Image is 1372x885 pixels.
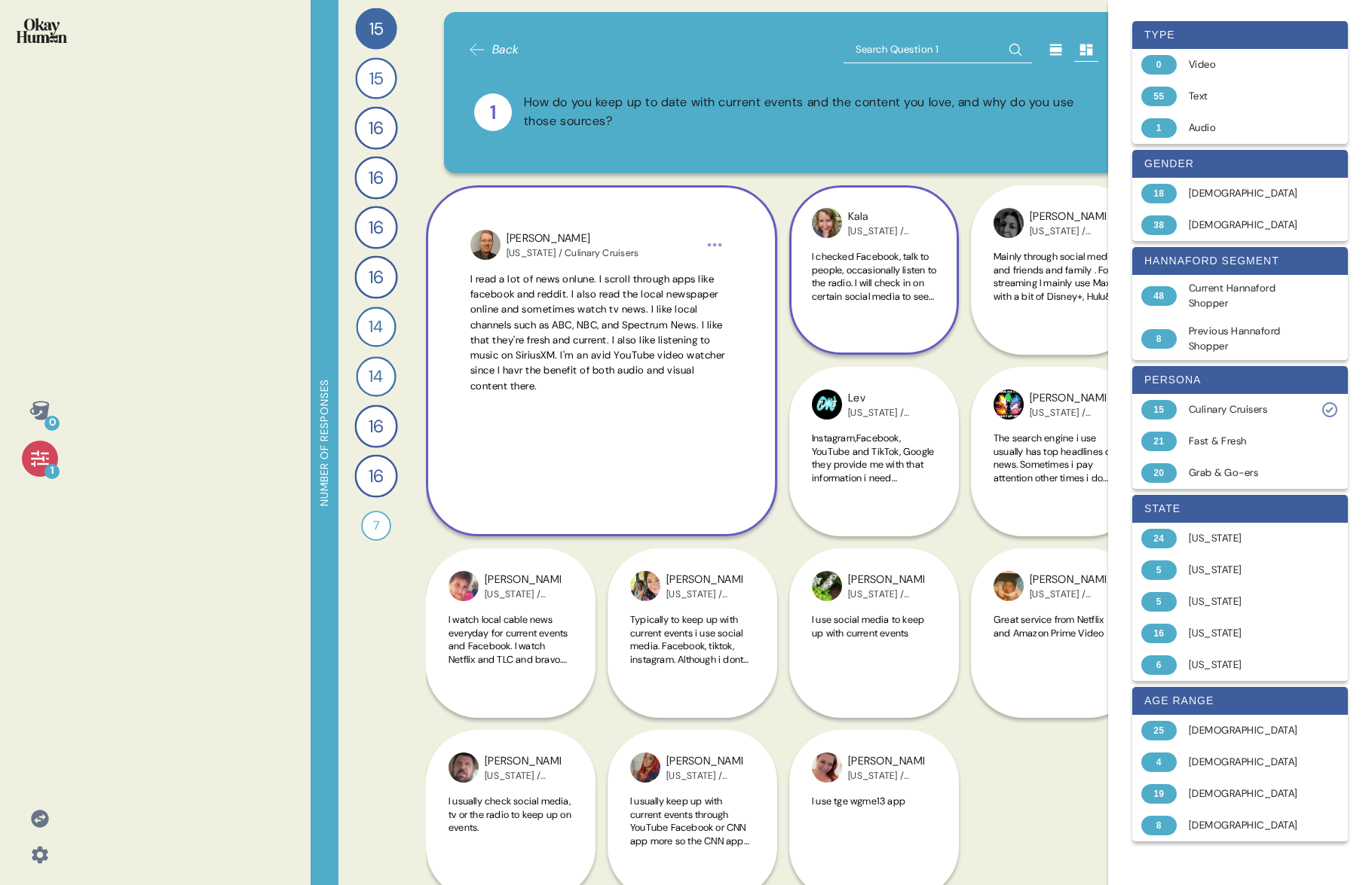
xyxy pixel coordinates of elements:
div: [PERSON_NAME] [1030,390,1106,407]
div: Video [1189,57,1309,72]
div: [DEMOGRAPHIC_DATA] [1189,186,1309,201]
div: Text [1189,89,1309,104]
div: 1 [44,464,60,479]
div: [US_STATE] / Culinary Cruisers [507,247,639,259]
div: 15 [1141,400,1177,420]
div: 6 [1141,655,1177,675]
div: 8 [1141,816,1177,835]
span: 16 [369,114,384,141]
div: 16 [1141,624,1177,643]
div: 38 [1141,215,1177,235]
div: 5 [1141,592,1177,612]
img: profilepic_24127090363620673.jpg [812,389,842,420]
div: [US_STATE] / Culinary Cruisers [848,770,924,782]
div: [US_STATE] / Culinary Cruisers [666,588,743,600]
div: 19 [1141,784,1177,804]
div: 8 [1141,329,1177,349]
div: gender [1132,150,1348,178]
span: 16 [369,164,384,191]
img: profilepic_24310512395256848.jpg [994,389,1024,420]
div: [PERSON_NAME] [507,230,639,247]
div: [US_STATE] / Culinary Cruisers [1030,588,1106,600]
div: Grab & Go-ers [1189,465,1309,481]
div: 25 [1141,721,1177,740]
span: Typically to keep up with current events i use social media. Facebook, tiktok, instagram. Althoug... [630,613,750,758]
div: 48 [1141,286,1177,306]
div: [US_STATE] / Culinary Cruisers [848,225,924,237]
img: profilepic_10009709265757486.jpg [812,571,842,601]
img: okayhuman.3b1b6348.png [17,18,67,43]
img: profilepic_9027133544078133.jpg [994,571,1024,601]
div: 55 [1141,87,1177,106]
div: 0 [1141,55,1177,75]
div: [US_STATE] [1189,594,1309,609]
div: [PERSON_NAME] [1030,572,1106,588]
input: Search Question 1 [844,36,1032,63]
div: 20 [1141,463,1177,483]
span: Back [492,41,519,59]
div: [PERSON_NAME] [1030,209,1106,225]
div: 4 [1141,752,1177,772]
span: Mainly through social media and friends and family . For streaming I mainly use Max , with a bit ... [994,250,1118,356]
div: Audio [1189,121,1309,136]
img: profilepic_24145859285036337.jpg [470,230,501,260]
div: [PERSON_NAME] [666,572,743,588]
img: profilepic_24535830732688111.jpg [812,208,842,238]
div: Kala [848,209,924,225]
div: type [1132,21,1348,49]
div: [US_STATE] [1189,658,1309,673]
div: [US_STATE] / Culinary Cruisers [848,588,924,600]
img: profilepic_9600360536733345.jpg [630,571,660,601]
span: The search engine i use usually has top headlines of news. Sometimes i pay attention other times ... [994,432,1114,497]
div: [US_STATE] / Culinary Cruisers [1030,407,1106,419]
div: 18 [1141,184,1177,203]
div: Current Hannaford Shopper [1189,281,1309,312]
span: I read a lot of news onlune. I scroll through apps like facebook and reddit. I also read the loca... [470,273,725,392]
img: profilepic_24500204939595889.jpg [994,208,1024,238]
span: 15 [369,16,384,41]
span: Instagram,Facebook, YouTube and TikTok, Google they provide me with that information i need every... [812,432,934,511]
div: [DEMOGRAPHIC_DATA] [1189,786,1309,801]
div: hannaford segment [1132,247,1348,275]
span: 16 [369,462,384,489]
span: 16 [369,214,384,240]
div: [DEMOGRAPHIC_DATA] [1189,723,1309,738]
div: Lev [848,390,924,407]
span: 15 [369,66,384,91]
span: 7 [373,517,379,535]
span: 16 [369,264,384,290]
div: [US_STATE] / Culinary Cruisers [1030,225,1106,237]
span: 14 [369,315,383,340]
div: [US_STATE] / Culinary Cruisers [848,407,924,419]
div: [DEMOGRAPHIC_DATA] [1189,755,1309,770]
div: 0 [44,416,60,431]
div: [PERSON_NAME] [848,572,924,588]
div: 5 [1141,560,1177,580]
span: Great service from Netflix and Amazon Prime Video [994,613,1104,639]
div: 24 [1141,529,1177,548]
span: I checked Facebook, talk to people, occasionally listen to the radio. I will check in on certain ... [812,250,936,382]
div: 21 [1141,432,1177,451]
div: Previous Hannaford Shopper [1189,324,1309,355]
div: [DEMOGRAPHIC_DATA] [1189,218,1309,233]
div: state [1132,495,1348,523]
div: 1 [1141,118,1177,138]
div: How do you keep up to date with current events and the content you love, and why do you use those... [524,93,1093,131]
div: [US_STATE] [1189,626,1309,641]
div: persona [1132,366,1348,394]
img: profilepic_24319875150968430.jpg [812,752,842,783]
span: 16 [369,413,384,439]
div: Culinary Cruisers [1189,402,1309,417]
div: 1 [474,93,512,131]
span: I use social media to keep up with current events [812,613,924,639]
div: age range [1132,687,1348,715]
div: [US_STATE] [1189,563,1309,578]
div: [US_STATE] [1189,531,1309,546]
div: [PERSON_NAME] [848,753,924,770]
div: Fast & Fresh [1189,434,1309,449]
span: I use tge wgme13 app [812,795,905,807]
span: 14 [369,365,383,389]
div: [DEMOGRAPHIC_DATA] [1189,818,1309,833]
